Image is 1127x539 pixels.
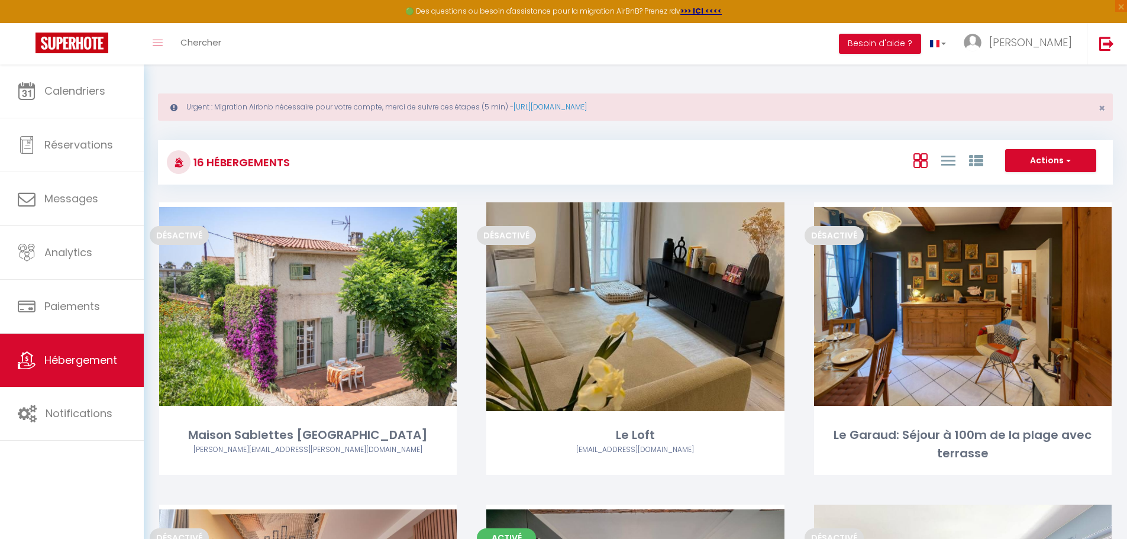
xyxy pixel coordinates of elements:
[44,299,100,314] span: Paiements
[941,150,955,170] a: Vue en Liste
[44,245,92,260] span: Analytics
[180,36,221,49] span: Chercher
[680,6,722,16] a: >>> ICI <<<<
[839,34,921,54] button: Besoin d'aide ?
[46,406,112,421] span: Notifications
[514,102,587,112] a: [URL][DOMAIN_NAME]
[805,226,864,245] span: Désactivé
[989,35,1072,50] span: [PERSON_NAME]
[35,33,108,53] img: Super Booking
[159,426,457,444] div: Maison Sablettes [GEOGRAPHIC_DATA]
[190,149,290,176] h3: 16 Hébergements
[44,353,117,367] span: Hébergement
[486,444,784,456] div: Airbnb
[158,93,1113,121] div: Urgent : Migration Airbnb nécessaire pour votre compte, merci de suivre ces étapes (5 min) -
[913,150,928,170] a: Vue en Box
[1099,101,1105,115] span: ×
[44,137,113,152] span: Réservations
[150,226,209,245] span: Désactivé
[172,23,230,64] a: Chercher
[1005,149,1096,173] button: Actions
[969,150,983,170] a: Vue par Groupe
[814,426,1112,463] div: Le Garaud: Séjour à 100m de la plage avec terrasse
[44,191,98,206] span: Messages
[477,226,536,245] span: Désactivé
[964,34,981,51] img: ...
[44,83,105,98] span: Calendriers
[1099,103,1105,114] button: Close
[955,23,1087,64] a: ... [PERSON_NAME]
[159,444,457,456] div: Airbnb
[486,426,784,444] div: Le Loft
[1099,36,1114,51] img: logout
